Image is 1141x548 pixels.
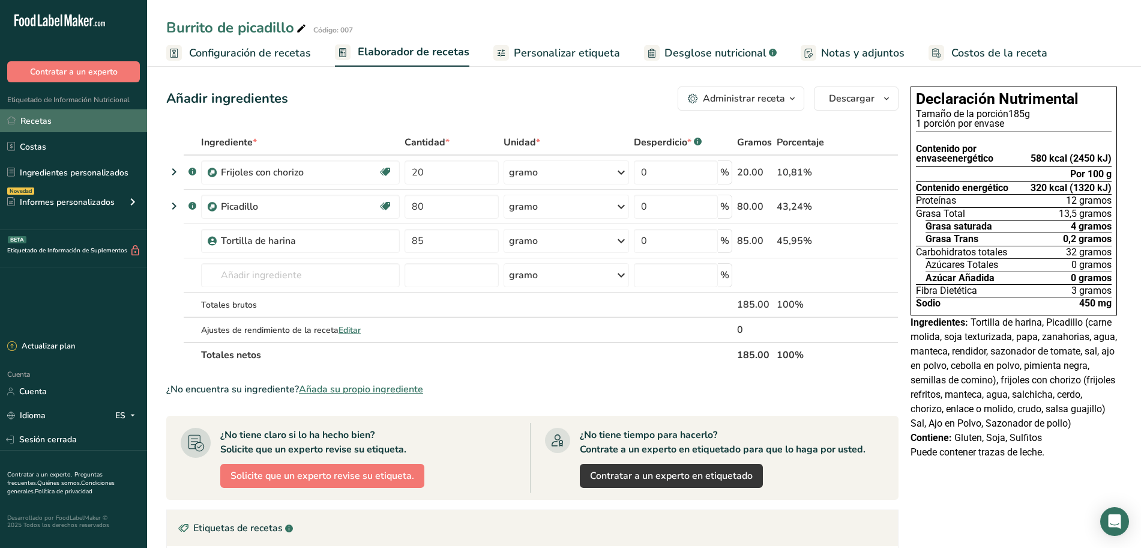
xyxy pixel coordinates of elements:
font: Azúcares Totales [926,259,998,270]
button: Contratar a un experto [7,61,140,82]
font: Cuenta [19,386,47,397]
font: Porcentaje [777,136,824,149]
font: gramo [509,234,538,248]
font: Ajustes de rendimiento de la receta [201,324,339,336]
font: Carbohidratos totales [916,246,1007,258]
font: Actualizar plan [22,341,75,352]
font: Añada su propio ingrediente [299,383,423,396]
font: Descargar [829,92,875,105]
font: 45,95% [777,234,812,248]
font: Tamaño de la porción [916,108,1008,120]
font: 2025 Todos los derechos reservados [7,521,109,529]
font: Administrar receta [703,92,785,105]
font: Tortilla de harina, Picadillo (carne molida, soja texturizada, papa, zanahorias, agua, manteca, r... [911,317,1117,429]
img: Subreceta [208,168,217,177]
font: 0 gramos [1071,259,1112,270]
font: ¿No tiene tiempo para hacerlo? [580,428,717,442]
font: Costas [20,141,46,153]
font: gramo [509,166,538,179]
a: Costos de la receta [929,40,1047,67]
font: Ingrediente [201,136,253,149]
font: Desarrollado por FoodLabelMaker © [7,514,107,522]
a: Desglose nutricional [644,40,777,67]
font: 0 gramos [1071,272,1112,284]
font: Grasa Trans [926,233,978,245]
font: Preguntas frecuentes. [7,470,103,487]
font: Gramos [737,136,772,149]
font: Código: 007 [313,25,353,35]
font: Añadir ingredientes [166,90,288,108]
font: 185.00 [737,349,769,362]
button: Solicite que un experto revise su etiqueta. [220,464,424,488]
font: Azúcar Añadida [926,272,995,284]
font: Cuenta [7,370,30,379]
font: Costos de la receta [951,46,1047,60]
font: Solicite que un experto revise su etiqueta. [230,469,414,483]
font: Unidad [504,136,536,149]
img: Subreceta [208,202,217,212]
font: Contenido por envase [916,143,977,164]
font: 32 gramos [1066,246,1112,258]
font: 4 gramos [1071,221,1112,232]
font: Desperdicio [634,136,687,149]
font: Ingredientes personalizados [20,167,128,178]
font: Contiene: [911,432,952,443]
input: Añadir ingrediente [201,263,400,287]
a: Quiénes somos. [37,479,81,487]
font: 0 [737,323,743,336]
font: 85.00 [737,234,763,248]
font: Sodio [916,297,941,309]
button: Descargar [814,87,899,111]
font: 12 gramos [1066,195,1112,206]
font: ¿No encuentra su ingrediente? [166,383,299,396]
font: 43,24% [777,200,812,213]
font: 3 gramos [1071,285,1112,296]
font: 320 kcal (1320 kJ) [1031,182,1112,193]
font: Sesión cerrada [19,434,77,445]
font: Gluten, Soja, Sulfitos [954,432,1042,443]
a: Elaborador de recetas [335,38,469,67]
font: Notas y adjuntos [821,46,905,60]
font: Por 100 g [1070,168,1112,180]
font: ES [115,410,125,421]
font: 1 porción por envase [916,118,1004,129]
font: Informes personalizados [20,196,115,208]
font: 450 mg [1079,297,1112,309]
font: Contratar a un experto en etiquetado [590,469,753,483]
a: Notas y adjuntos [801,40,905,67]
font: Totales netos [201,349,261,362]
font: 13,5 gramos [1059,208,1112,219]
div: Abrir Intercom Messenger [1100,507,1129,536]
font: gramo [509,200,538,213]
font: Puede contener trazas de leche. [911,446,1044,458]
font: 0,2 gramos [1063,233,1112,245]
font: energético [947,153,993,164]
font: Etiquetado de Información de Suplementos [7,246,127,255]
button: Administrar receta [678,87,804,111]
font: Etiquetas de recetas [193,522,283,535]
a: Política de privacidad [35,487,92,496]
font: Cantidad [405,136,445,149]
font: Desglose nutricional [664,46,766,60]
font: Elaborador de recetas [358,44,469,59]
font: 10,81% [777,166,812,179]
font: Ingredientes: [911,317,968,328]
font: BETA [10,236,24,243]
font: Solicite que un experto revise su etiqueta. [220,443,406,456]
font: Tortilla de harina [221,234,296,248]
font: Proteínas [916,195,956,206]
a: Condiciones generales. [7,479,115,496]
font: Declaración Nutrimental [916,90,1079,108]
font: Burrito de picadillo [166,18,294,37]
font: Totales brutos [201,299,257,311]
font: Picadillo [221,200,258,213]
font: 185.00 [737,298,769,311]
font: Personalizar etiqueta [514,46,620,60]
font: 185g [1008,108,1030,120]
a: Contratar a un experto. [7,470,72,479]
font: Grasa Total [916,208,965,219]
